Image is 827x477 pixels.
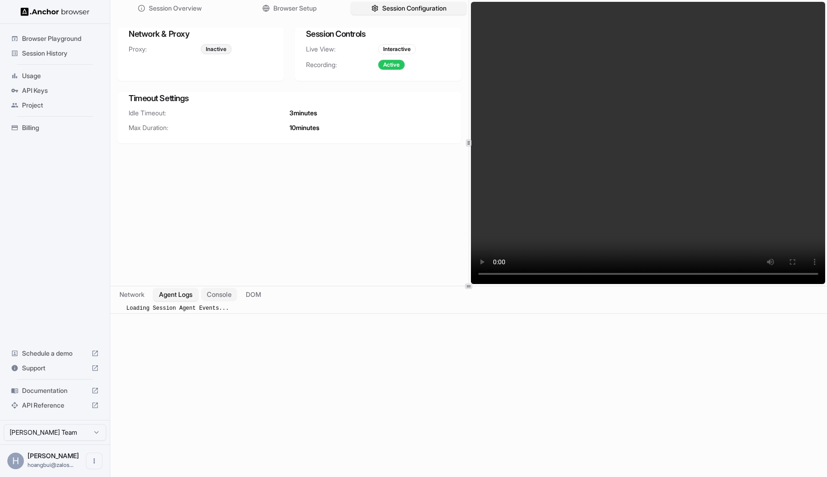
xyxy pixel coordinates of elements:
span: Proxy: [129,45,201,54]
span: Loading Session Agent Events... [126,305,229,312]
h3: Session Controls [306,28,450,40]
div: H [7,453,24,469]
span: Browser Playground [22,34,99,43]
span: Project [22,101,99,110]
div: Interactive [378,44,416,54]
span: 10 minutes [289,123,319,132]
div: Active [378,60,405,70]
span: Schedule a demo [22,349,88,358]
span: Support [22,363,88,373]
span: Billing [22,123,99,132]
img: Anchor Logo [21,7,90,16]
span: Recording: [306,60,378,69]
div: Project [7,98,102,113]
div: Support [7,361,102,375]
span: Usage [22,71,99,80]
span: API Keys [22,86,99,95]
span: Documentation [22,386,88,395]
div: Documentation [7,383,102,398]
h3: Timeout Settings [129,92,450,105]
div: Usage [7,68,102,83]
button: Network [114,288,150,301]
div: Session History [7,46,102,61]
span: ​ [115,304,119,312]
div: Browser Playground [7,31,102,46]
div: API Keys [7,83,102,98]
span: Session Overview [149,4,202,13]
button: Agent Logs [153,288,198,301]
h3: Network & Proxy [129,28,273,40]
span: Live View: [306,45,378,54]
span: hoangbui@zalos.io [28,461,74,468]
div: Inactive [201,44,232,54]
span: Browser Setup [273,4,317,13]
button: Console [201,288,237,301]
span: Session Configuration [382,4,447,13]
span: Session History [22,49,99,58]
span: Idle Timeout: [129,108,289,118]
button: Open menu [86,453,102,469]
span: Max Duration: [129,123,289,132]
span: Hoang Bui [28,452,79,460]
div: Schedule a demo [7,346,102,361]
div: Billing [7,120,102,135]
div: API Reference [7,398,102,413]
button: DOM [240,288,266,301]
span: 3 minutes [289,108,317,118]
span: API Reference [22,401,88,410]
